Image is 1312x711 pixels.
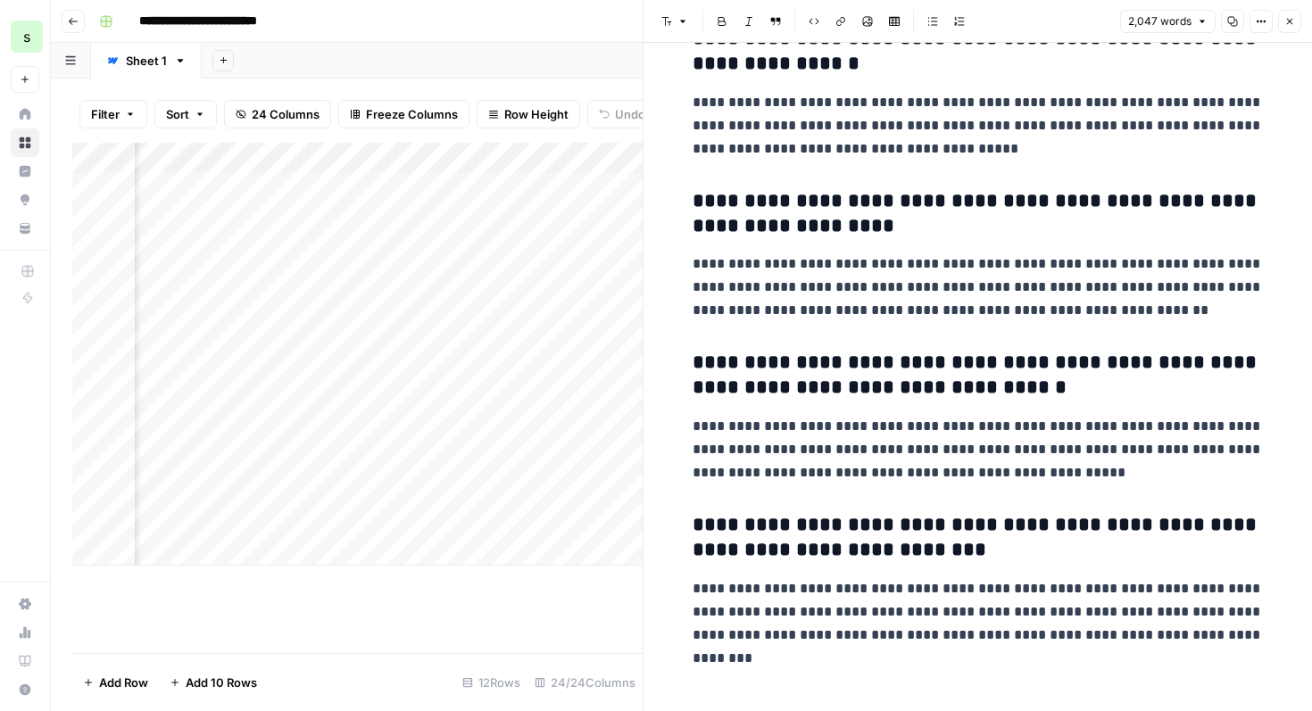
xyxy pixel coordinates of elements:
div: Sheet 1 [126,52,167,70]
button: Freeze Columns [338,100,469,128]
a: Sheet 1 [91,43,202,79]
span: Freeze Columns [366,105,458,123]
span: Add Row [99,674,148,691]
button: Add 10 Rows [159,668,268,697]
button: Add Row [72,668,159,697]
button: 24 Columns [224,100,331,128]
a: Browse [11,128,39,157]
span: 2,047 words [1128,13,1192,29]
button: Row Height [477,100,580,128]
button: Filter [79,100,147,128]
button: 2,047 words [1120,10,1216,33]
button: Workspace: saasgenie [11,14,39,59]
a: Usage [11,618,39,647]
button: Sort [154,100,217,128]
a: Your Data [11,214,39,243]
a: Opportunities [11,186,39,214]
a: Learning Hub [11,647,39,675]
button: Undo [587,100,657,128]
a: Settings [11,590,39,618]
div: 24/24 Columns [527,668,643,697]
span: Sort [166,105,189,123]
div: 12 Rows [455,668,527,697]
span: s [23,26,30,47]
span: 24 Columns [252,105,320,123]
a: Insights [11,157,39,186]
button: Help + Support [11,675,39,704]
span: Row Height [504,105,569,123]
span: Add 10 Rows [186,674,257,691]
a: Home [11,100,39,128]
span: Undo [615,105,645,123]
span: Filter [91,105,120,123]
